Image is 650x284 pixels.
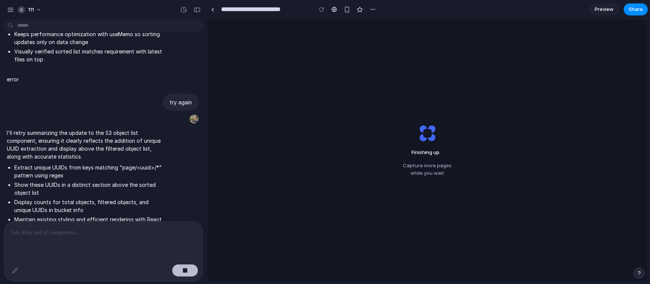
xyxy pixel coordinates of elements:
li: Show these UUIDs in a distinct section above the sorted object list [14,181,162,197]
li: Display counts for total objects, filtered objects, and unique UUIDs in bucket info [14,198,162,214]
span: Share [629,6,643,13]
a: Preview [589,3,619,15]
p: I'll retry summarizing the update to the S3 object list component, ensuring it clearly reflects t... [7,129,162,160]
p: error [7,75,19,83]
span: Preview [595,6,614,13]
span: Capture more pages while you wait [403,162,452,177]
span: Finishing up . [405,149,449,156]
li: Visually verified sorted list matches requirement with latest files on top [14,47,162,63]
button: Share [624,3,648,15]
p: try again [170,98,192,106]
li: Maintain existing styling and efficient rendering with React hooks [14,215,162,231]
span: 111 [28,6,34,14]
li: Extract unique UUIDs from keys matching "page/ <uuid> /*" pattern using regex [14,163,162,179]
li: Keeps performance optimization with useMemo so sorting updates only on data change [14,30,162,46]
button: 111 [15,4,46,16]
